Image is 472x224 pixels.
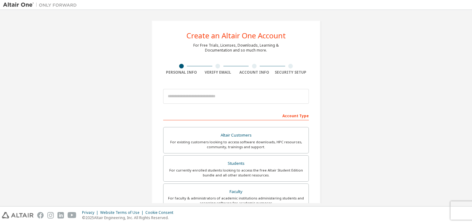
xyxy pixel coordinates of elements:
[82,215,177,220] p: © 2025 Altair Engineering, Inc. All Rights Reserved.
[163,70,200,75] div: Personal Info
[273,70,309,75] div: Security Setup
[100,210,145,215] div: Website Terms of Use
[167,168,305,178] div: For currently enrolled students looking to access the free Altair Student Edition bundle and all ...
[167,187,305,196] div: Faculty
[187,32,286,39] div: Create an Altair One Account
[57,212,64,218] img: linkedin.svg
[236,70,273,75] div: Account Info
[167,131,305,140] div: Altair Customers
[37,212,44,218] img: facebook.svg
[200,70,236,75] div: Verify Email
[163,110,309,120] div: Account Type
[193,43,279,53] div: For Free Trials, Licenses, Downloads, Learning & Documentation and so much more.
[47,212,54,218] img: instagram.svg
[167,159,305,168] div: Students
[3,2,80,8] img: Altair One
[167,140,305,149] div: For existing customers looking to access software downloads, HPC resources, community, trainings ...
[82,210,100,215] div: Privacy
[167,196,305,206] div: For faculty & administrators of academic institutions administering students and accessing softwa...
[2,212,33,218] img: altair_logo.svg
[145,210,177,215] div: Cookie Consent
[68,212,77,218] img: youtube.svg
